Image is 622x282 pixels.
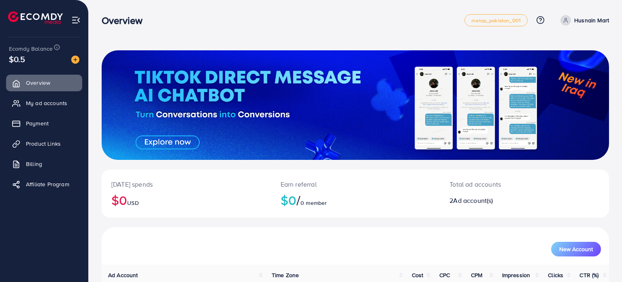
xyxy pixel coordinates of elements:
[26,180,69,188] span: Affiliate Program
[26,119,49,127] span: Payment
[559,246,593,252] span: New Account
[574,15,609,25] p: Husnain Mart
[9,45,53,53] span: Ecomdy Balance
[6,115,82,131] a: Payment
[471,18,521,23] span: metap_pakistan_001
[281,179,430,189] p: Earn referral
[26,99,67,107] span: My ad accounts
[6,176,82,192] a: Affiliate Program
[453,196,493,205] span: Ad account(s)
[6,75,82,91] a: Overview
[6,95,82,111] a: My ad accounts
[412,271,424,279] span: Cost
[449,197,557,205] h2: 2
[111,179,261,189] p: [DATE] spends
[449,179,557,189] p: Total ad accounts
[26,160,42,168] span: Billing
[102,15,149,26] h3: Overview
[502,271,530,279] span: Impression
[464,14,528,26] a: metap_pakistan_001
[6,156,82,172] a: Billing
[300,199,327,207] span: 0 member
[9,53,26,65] span: $0.5
[548,271,563,279] span: Clicks
[26,79,50,87] span: Overview
[8,11,63,24] img: logo
[26,140,61,148] span: Product Links
[281,192,430,208] h2: $0
[439,271,450,279] span: CPC
[127,199,138,207] span: USD
[108,271,138,279] span: Ad Account
[557,15,609,26] a: Husnain Mart
[6,136,82,152] a: Product Links
[71,56,79,64] img: image
[111,192,261,208] h2: $0
[272,271,299,279] span: Time Zone
[551,242,601,256] button: New Account
[71,15,81,25] img: menu
[579,271,599,279] span: CTR (%)
[296,191,300,209] span: /
[471,271,482,279] span: CPM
